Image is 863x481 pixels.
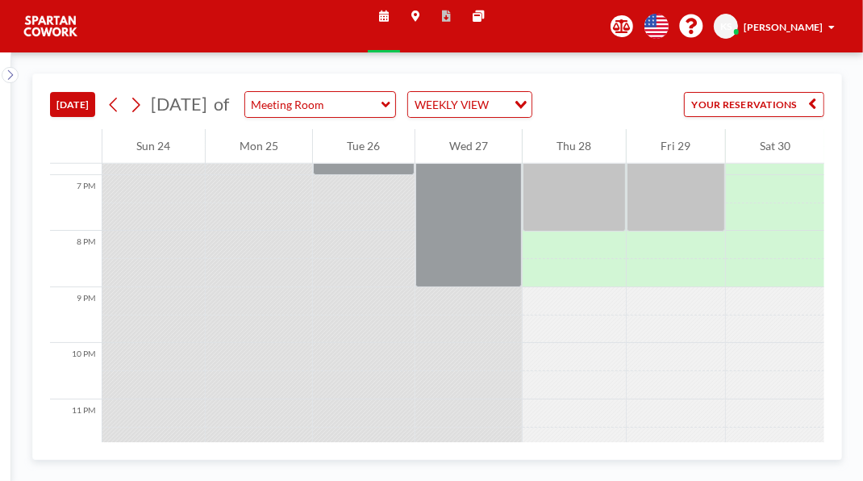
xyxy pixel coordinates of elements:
[50,399,102,456] div: 11 PM
[523,129,626,164] div: Thu 28
[151,94,207,115] span: [DATE]
[214,94,229,115] span: of
[720,20,732,32] span: KS
[50,92,95,117] button: [DATE]
[744,21,823,33] span: [PERSON_NAME]
[50,287,102,344] div: 9 PM
[415,129,523,164] div: Wed 27
[684,92,824,117] button: YOUR RESERVATIONS
[408,92,532,117] div: Search for option
[23,12,79,40] img: organization-logo
[411,95,491,114] span: WEEKLY VIEW
[245,92,381,117] input: Meeting Room
[102,129,205,164] div: Sun 24
[50,175,102,232] div: 7 PM
[206,129,313,164] div: Mon 25
[50,343,102,399] div: 10 PM
[493,95,505,114] input: Search for option
[313,129,415,164] div: Tue 26
[627,129,725,164] div: Fri 29
[726,129,825,164] div: Sat 30
[50,231,102,287] div: 8 PM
